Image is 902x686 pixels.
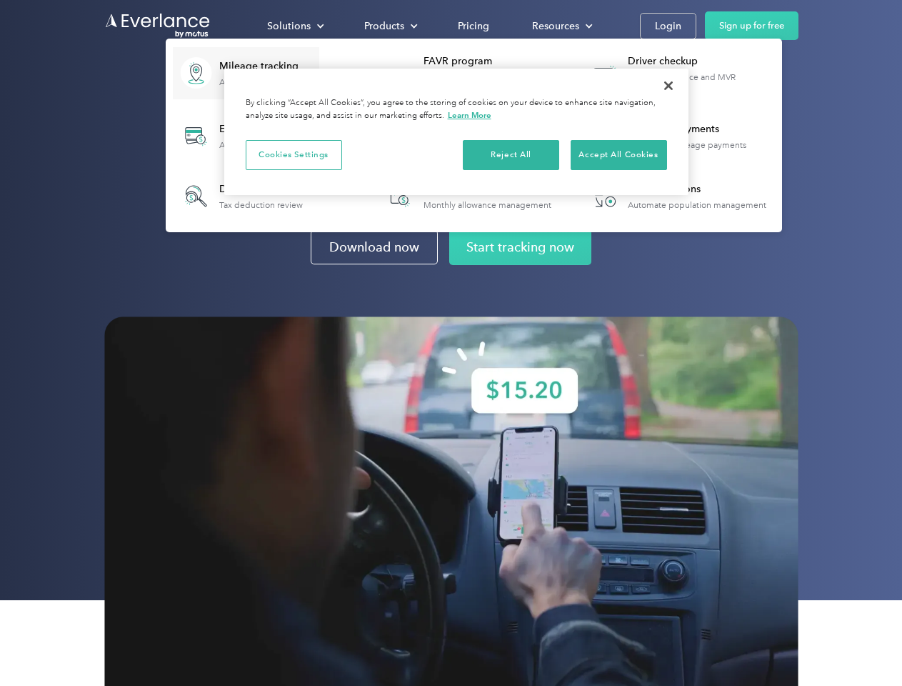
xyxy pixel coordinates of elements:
[224,69,688,195] div: Cookie banner
[458,17,489,35] div: Pricing
[173,47,319,99] a: Mileage trackingAutomatic mileage logs
[705,11,798,40] a: Sign up for free
[253,14,336,39] div: Solutions
[581,173,773,219] a: HR IntegrationsAutomate population management
[571,140,667,170] button: Accept All Cookies
[628,72,774,92] div: License, insurance and MVR verification
[219,140,322,150] div: Automatic transaction logs
[581,47,775,99] a: Driver checkupLicense, insurance and MVR verification
[628,54,774,69] div: Driver checkup
[219,182,303,197] div: Deduction finder
[350,14,429,39] div: Products
[444,14,503,39] a: Pricing
[449,229,591,265] a: Start tracking now
[224,69,688,195] div: Privacy
[166,39,782,232] nav: Products
[173,173,310,219] a: Deduction finderTax deduction review
[424,54,570,69] div: FAVR program
[364,17,404,35] div: Products
[173,110,329,162] a: Expense trackingAutomatic transaction logs
[463,140,559,170] button: Reject All
[532,17,579,35] div: Resources
[653,70,684,101] button: Close
[377,47,571,99] a: FAVR programFixed & Variable Rate reimbursement design & management
[628,182,766,197] div: HR Integrations
[377,173,558,219] a: Accountable planMonthly allowance management
[246,140,342,170] button: Cookies Settings
[219,59,312,74] div: Mileage tracking
[219,200,303,210] div: Tax deduction review
[448,110,491,120] a: More information about your privacy, opens in a new tab
[311,230,437,264] a: Download now
[640,13,696,39] a: Login
[219,122,322,136] div: Expense tracking
[246,97,667,122] div: By clicking “Accept All Cookies”, you agree to the storing of cookies on your device to enhance s...
[518,14,604,39] div: Resources
[424,200,551,210] div: Monthly allowance management
[104,12,211,39] a: Go to homepage
[628,200,766,210] div: Automate population management
[219,77,312,87] div: Automatic mileage logs
[267,17,311,35] div: Solutions
[655,17,681,35] div: Login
